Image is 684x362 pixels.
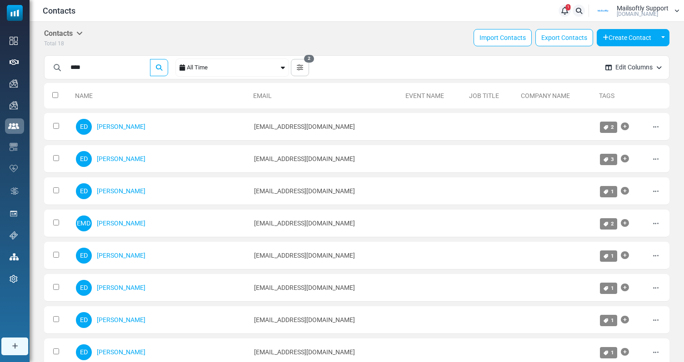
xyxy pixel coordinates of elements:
[250,177,402,205] td: [EMAIL_ADDRESS][DOMAIN_NAME]
[598,55,669,79] button: Edit Columns
[600,315,617,326] a: 1
[43,5,75,17] span: Contacts
[611,349,614,356] span: 1
[8,123,19,129] img: contacts-icon-active.svg
[97,252,145,259] a: [PERSON_NAME]
[250,210,402,237] td: [EMAIL_ADDRESS][DOMAIN_NAME]
[611,317,614,323] span: 1
[600,347,617,358] a: 1
[97,187,145,195] a: [PERSON_NAME]
[521,92,570,99] a: Company Name
[10,186,20,196] img: workflow.svg
[10,37,18,45] img: dashboard-icon.svg
[75,92,93,99] a: Name
[304,55,314,63] span: 2
[474,29,532,46] a: Import Contacts
[521,92,570,99] span: translation missing: en.crm_contacts.form.list_header.company_name
[250,145,402,173] td: [EMAIL_ADDRESS][DOMAIN_NAME]
[250,274,402,302] td: [EMAIL_ADDRESS][DOMAIN_NAME]
[617,5,669,11] span: Mailsoftly Support
[97,155,145,162] a: [PERSON_NAME]
[611,220,614,227] span: 2
[76,183,92,199] span: ED
[7,5,23,21] img: mailsoftly_icon_blue_white.svg
[76,215,92,231] span: EMD
[97,348,145,356] a: [PERSON_NAME]
[405,92,444,99] a: Event Name
[611,188,614,195] span: 1
[10,79,18,88] img: campaigns-icon.png
[10,143,18,151] img: email-templates-icon.svg
[253,92,272,99] a: Email
[58,40,64,47] span: 18
[10,210,18,218] img: landing_pages.svg
[600,250,617,262] a: 1
[76,344,92,360] span: ED
[76,248,92,264] span: ED
[10,231,18,240] img: support-icon.svg
[611,285,614,291] span: 1
[76,312,92,328] span: ED
[600,283,617,294] a: 1
[592,4,614,18] img: User Logo
[405,92,444,99] span: translation missing: en.crm_contacts.form.list_header.Event Name
[250,242,402,269] td: [EMAIL_ADDRESS][DOMAIN_NAME]
[600,154,617,165] a: 3
[10,165,18,172] img: domain-health-icon.svg
[291,59,309,76] button: 2
[76,151,92,167] span: ED
[44,40,56,47] span: Total
[566,4,571,10] span: 1
[10,101,18,109] img: campaigns-icon.png
[76,119,92,135] span: ED
[469,92,499,99] a: Job Title
[592,4,679,18] a: User Logo Mailsoftly Support [DOMAIN_NAME]
[250,306,402,334] td: [EMAIL_ADDRESS][DOMAIN_NAME]
[600,186,617,197] a: 1
[250,113,402,141] td: [EMAIL_ADDRESS][DOMAIN_NAME]
[10,275,18,283] img: settings-icon.svg
[559,5,571,17] a: 1
[97,220,145,227] a: [PERSON_NAME]
[187,59,279,76] div: All Time
[600,218,617,230] a: 2
[97,316,145,323] a: [PERSON_NAME]
[597,29,657,46] button: Create Contact
[599,92,614,99] a: Tags
[97,284,145,291] a: [PERSON_NAME]
[611,156,614,162] span: 3
[97,123,145,130] a: [PERSON_NAME]
[535,29,593,46] a: Export Contacts
[617,11,658,17] span: [DOMAIN_NAME]
[600,122,617,133] a: 2
[611,124,614,130] span: 2
[76,280,92,296] span: ED
[44,29,83,38] h5: Contacts
[611,253,614,259] span: 1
